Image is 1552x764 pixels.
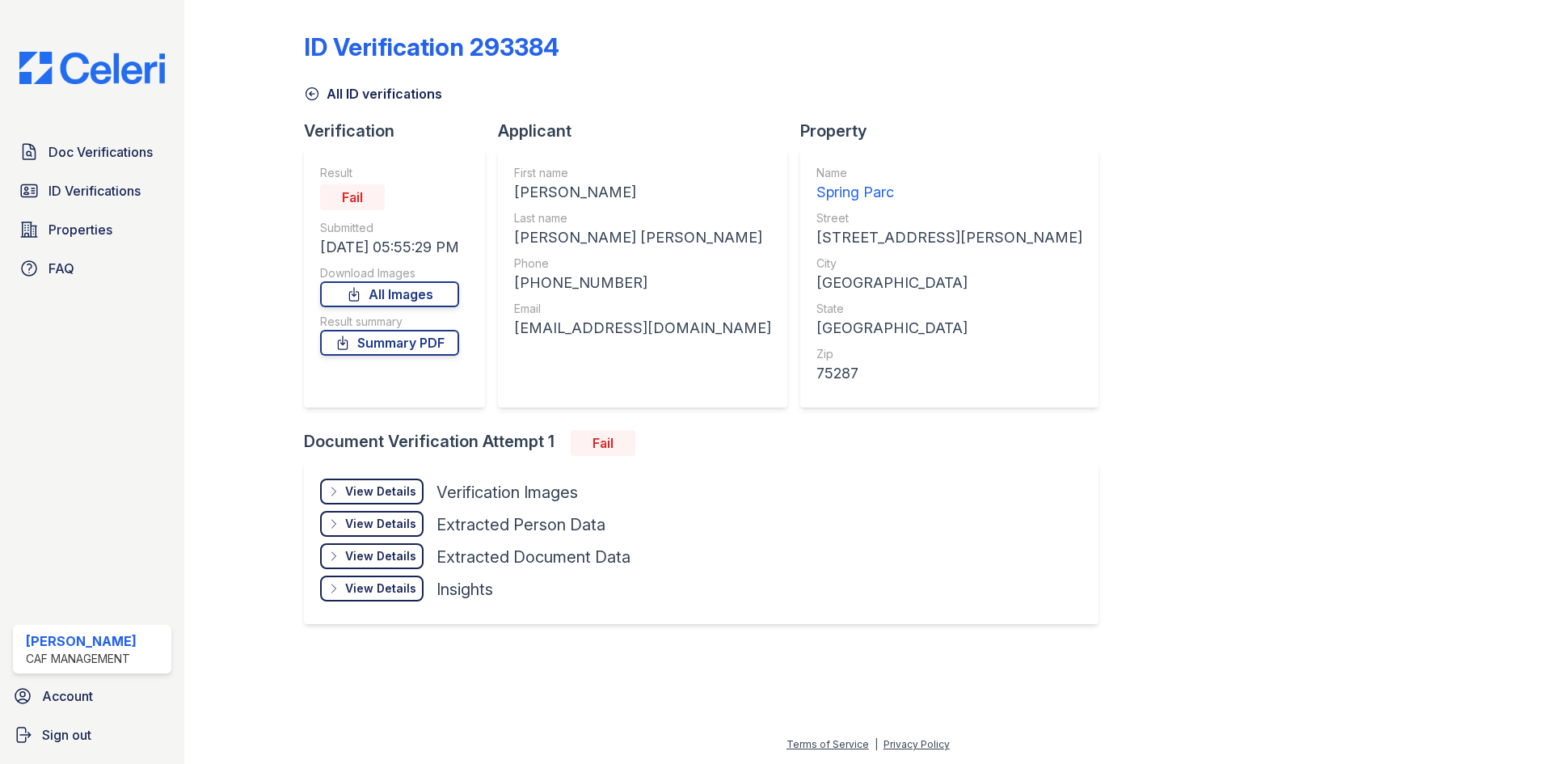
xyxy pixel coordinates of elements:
[345,580,416,597] div: View Details
[816,317,1082,340] div: [GEOGRAPHIC_DATA]
[26,651,137,667] div: CAF Management
[42,686,93,706] span: Account
[13,175,171,207] a: ID Verifications
[13,213,171,246] a: Properties
[304,120,498,142] div: Verification
[320,330,459,356] a: Summary PDF
[436,546,630,568] div: Extracted Document Data
[48,259,74,278] span: FAQ
[514,226,771,249] div: [PERSON_NAME] [PERSON_NAME]
[816,226,1082,249] div: [STREET_ADDRESS][PERSON_NAME]
[345,516,416,532] div: View Details
[6,52,178,84] img: CE_Logo_Blue-a8612792a0a2168367f1c8372b55b34899dd931a85d93a1a3d3e32e68fde9ad4.png
[514,181,771,204] div: [PERSON_NAME]
[514,165,771,181] div: First name
[304,32,559,61] div: ID Verification 293384
[816,165,1082,181] div: Name
[816,362,1082,385] div: 75287
[816,181,1082,204] div: Spring Parc
[345,483,416,500] div: View Details
[345,548,416,564] div: View Details
[514,301,771,317] div: Email
[304,430,1111,456] div: Document Verification Attempt 1
[514,317,771,340] div: [EMAIL_ADDRESS][DOMAIN_NAME]
[884,738,950,750] a: Privacy Policy
[498,120,800,142] div: Applicant
[571,430,635,456] div: Fail
[816,165,1082,204] a: Name Spring Parc
[48,220,112,239] span: Properties
[320,220,459,236] div: Submitted
[816,301,1082,317] div: State
[875,738,878,750] div: |
[320,184,385,210] div: Fail
[816,272,1082,294] div: [GEOGRAPHIC_DATA]
[320,236,459,259] div: [DATE] 05:55:29 PM
[13,136,171,168] a: Doc Verifications
[6,719,178,751] a: Sign out
[816,346,1082,362] div: Zip
[816,210,1082,226] div: Street
[514,255,771,272] div: Phone
[320,165,459,181] div: Result
[436,513,605,536] div: Extracted Person Data
[320,265,459,281] div: Download Images
[320,281,459,307] a: All Images
[13,252,171,285] a: FAQ
[42,725,91,745] span: Sign out
[304,84,442,103] a: All ID verifications
[320,314,459,330] div: Result summary
[436,578,493,601] div: Insights
[48,181,141,200] span: ID Verifications
[6,680,178,712] a: Account
[48,142,153,162] span: Doc Verifications
[800,120,1111,142] div: Property
[436,481,578,504] div: Verification Images
[787,738,869,750] a: Terms of Service
[514,272,771,294] div: [PHONE_NUMBER]
[816,255,1082,272] div: City
[26,631,137,651] div: [PERSON_NAME]
[514,210,771,226] div: Last name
